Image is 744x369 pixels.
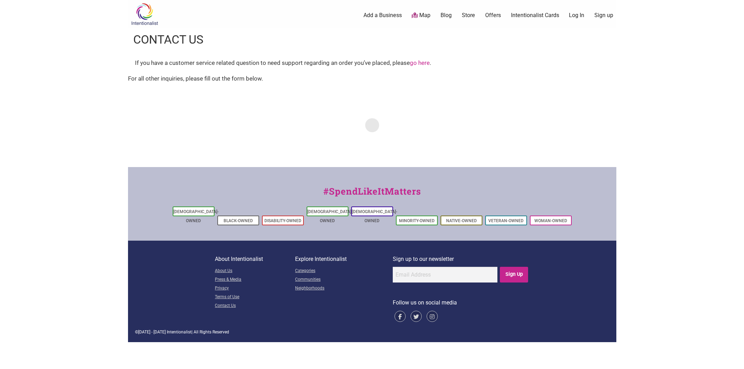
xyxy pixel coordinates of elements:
[128,74,616,83] div: For all other inquiries, please fill out the form below.
[128,3,161,25] img: Intentionalist
[215,276,295,284] a: Press & Media
[215,284,295,293] a: Privacy
[133,31,203,48] h1: Contact Us
[393,267,497,283] input: Email Address
[488,218,524,223] a: Veteran-Owned
[307,209,353,223] a: [DEMOGRAPHIC_DATA]-Owned
[224,218,253,223] a: Black-Owned
[462,12,475,19] a: Store
[485,12,501,19] a: Offers
[264,218,301,223] a: Disability-Owned
[295,267,393,276] a: Categories
[135,59,609,68] div: If you have a customer service related question to need support regarding an order you’ve placed,...
[138,330,166,334] span: [DATE] - [DATE]
[173,209,219,223] a: [DEMOGRAPHIC_DATA]-Owned
[215,255,295,264] p: About Intentionalist
[215,293,295,302] a: Terms of Use
[135,329,609,335] div: © | All Rights Reserved
[295,276,393,284] a: Communities
[295,255,393,264] p: Explore Intentionalist
[215,302,295,310] a: Contact Us
[534,218,567,223] a: Woman-Owned
[441,12,452,19] a: Blog
[500,267,528,283] input: Sign Up
[569,12,584,19] a: Log In
[594,12,613,19] a: Sign up
[128,184,616,205] div: #SpendLikeItMatters
[215,267,295,276] a: About Us
[363,12,402,19] a: Add a Business
[410,59,430,66] a: go here
[399,218,435,223] a: Minority-Owned
[167,330,191,334] span: Intentionalist
[412,12,430,20] a: Map
[393,298,529,307] p: Follow us on social media
[511,12,559,19] a: Intentionalist Cards
[295,284,393,293] a: Neighborhoods
[446,218,477,223] a: Native-Owned
[393,255,529,264] p: Sign up to our newsletter
[352,209,397,223] a: [DEMOGRAPHIC_DATA]-Owned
